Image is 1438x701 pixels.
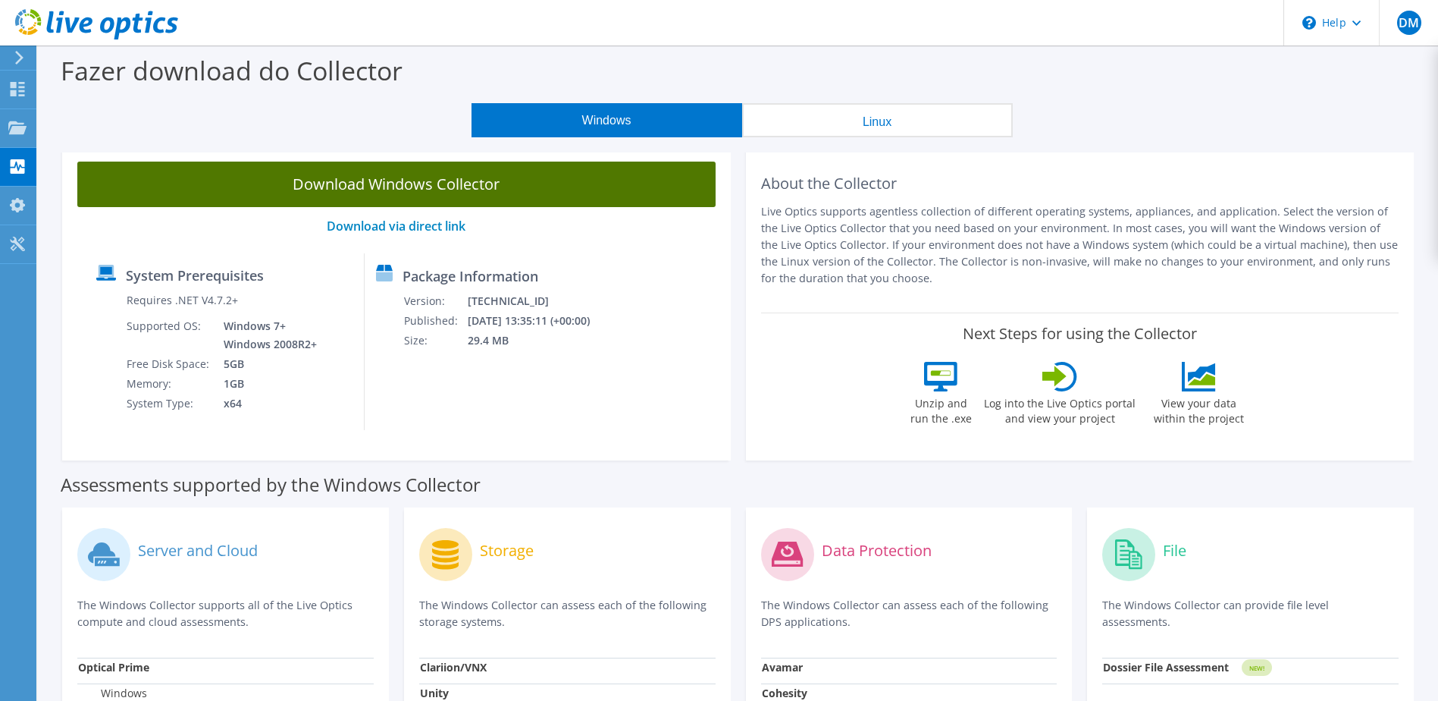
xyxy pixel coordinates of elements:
[212,394,320,413] td: x64
[742,103,1013,137] button: Linux
[761,203,1399,287] p: Live Optics supports agentless collection of different operating systems, appliances, and applica...
[762,660,803,674] strong: Avamar
[467,331,609,350] td: 29.4 MB
[212,374,320,394] td: 1GB
[77,597,374,630] p: The Windows Collector supports all of the Live Optics compute and cloud assessments.
[467,311,609,331] td: [DATE] 13:35:11 (+00:00)
[761,174,1399,193] h2: About the Collector
[126,316,212,354] td: Supported OS:
[472,103,742,137] button: Windows
[906,391,976,426] label: Unzip and run the .exe
[1163,543,1186,558] label: File
[1397,11,1421,35] span: DM
[1302,16,1316,30] svg: \n
[403,269,538,284] label: Package Information
[480,543,534,558] label: Storage
[761,597,1057,630] p: The Windows Collector can assess each of the following DPS applications.
[983,391,1136,426] label: Log into the Live Optics portal and view your project
[1102,597,1399,630] p: The Windows Collector can provide file level assessments.
[403,311,467,331] td: Published:
[1144,391,1253,426] label: View your data within the project
[327,218,465,234] a: Download via direct link
[126,268,264,283] label: System Prerequisites
[61,477,481,492] label: Assessments supported by the Windows Collector
[78,686,147,701] label: Windows
[126,394,212,413] td: System Type:
[77,162,716,207] a: Download Windows Collector
[138,543,258,558] label: Server and Cloud
[1103,660,1229,674] strong: Dossier File Assessment
[1249,664,1264,672] tspan: NEW!
[822,543,932,558] label: Data Protection
[420,660,487,674] strong: Clariion/VNX
[78,660,149,674] strong: Optical Prime
[420,686,449,700] strong: Unity
[467,291,609,311] td: [TECHNICAL_ID]
[762,686,807,700] strong: Cohesity
[963,325,1197,343] label: Next Steps for using the Collector
[127,293,238,308] label: Requires .NET V4.7.2+
[126,374,212,394] td: Memory:
[403,291,467,311] td: Version:
[212,316,320,354] td: Windows 7+ Windows 2008R2+
[212,354,320,374] td: 5GB
[61,53,403,88] label: Fazer download do Collector
[126,354,212,374] td: Free Disk Space:
[419,597,716,630] p: The Windows Collector can assess each of the following storage systems.
[403,331,467,350] td: Size:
